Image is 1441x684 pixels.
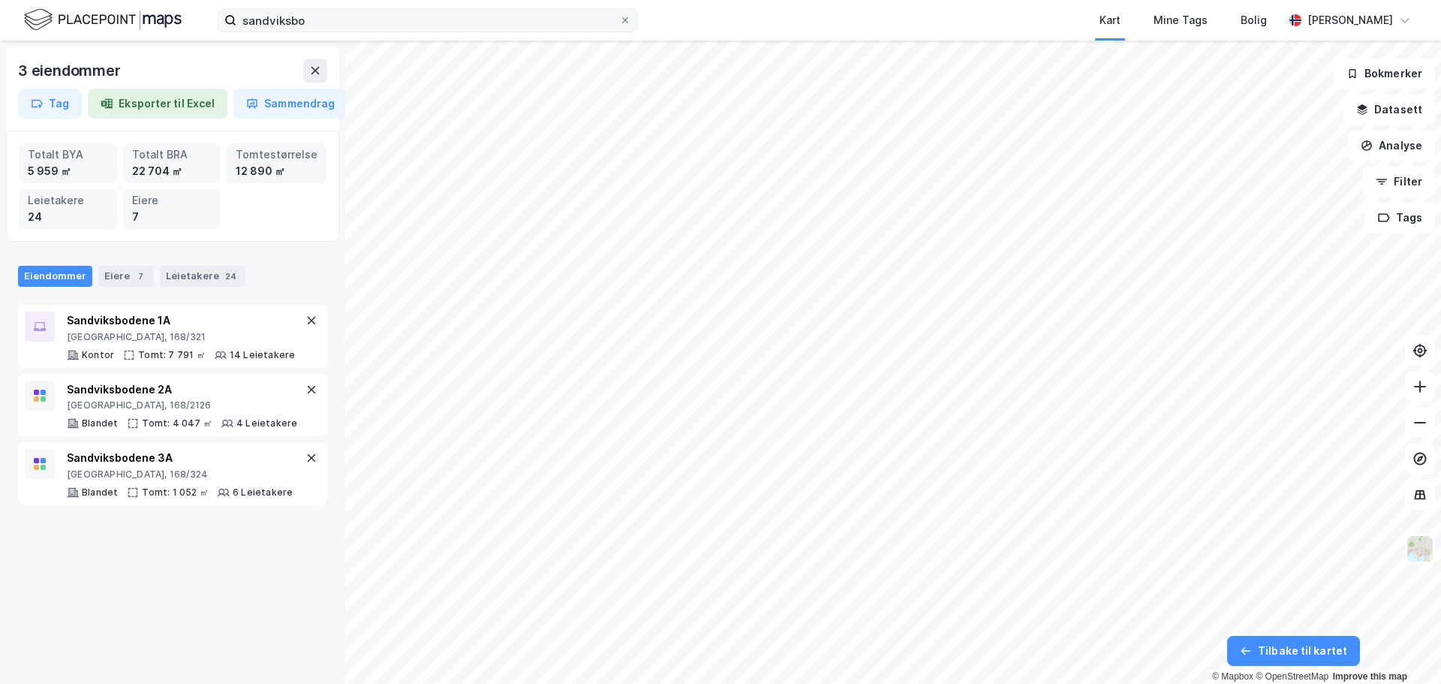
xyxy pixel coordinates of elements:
[236,163,317,179] div: 12 890 ㎡
[88,89,227,119] button: Eksporter til Excel
[67,312,295,330] div: Sandviksbodene 1A
[1348,131,1435,161] button: Analyse
[1366,612,1441,684] iframe: Chat Widget
[236,9,619,32] input: Søk på adresse, matrikkel, gårdeiere, leietakere eller personer
[82,349,114,361] div: Kontor
[1365,203,1435,233] button: Tags
[24,7,182,33] img: logo.f888ab2527a4732fd821a326f86c7f29.svg
[82,487,118,499] div: Blandet
[67,399,297,411] div: [GEOGRAPHIC_DATA], 168/2126
[236,146,317,163] div: Tomtestørrelse
[28,146,108,163] div: Totalt BYA
[132,163,212,179] div: 22 704 ㎡
[18,59,124,83] div: 3 eiendommer
[142,487,209,499] div: Tomt: 1 052 ㎡
[28,163,108,179] div: 5 959 ㎡
[28,209,108,225] div: 24
[67,449,293,467] div: Sandviksbodene 3A
[233,89,347,119] button: Sammendrag
[1343,95,1435,125] button: Datasett
[222,269,239,284] div: 24
[1212,671,1253,682] a: Mapbox
[67,331,295,343] div: [GEOGRAPHIC_DATA], 168/321
[230,349,296,361] div: 14 Leietakere
[98,266,154,287] div: Eiere
[18,266,92,287] div: Eiendommer
[67,381,297,399] div: Sandviksbodene 2A
[132,146,212,163] div: Totalt BRA
[1406,535,1434,563] img: Z
[1154,11,1208,29] div: Mine Tags
[138,349,206,361] div: Tomt: 7 791 ㎡
[82,417,118,429] div: Blandet
[1256,671,1328,682] a: OpenStreetMap
[1333,671,1407,682] a: Improve this map
[233,487,293,499] div: 6 Leietakere
[18,89,82,119] button: Tag
[1366,612,1441,684] div: Kontrollprogram for chat
[1363,167,1435,197] button: Filter
[160,266,245,287] div: Leietakere
[1100,11,1121,29] div: Kart
[28,192,108,209] div: Leietakere
[1334,59,1435,89] button: Bokmerker
[67,469,293,481] div: [GEOGRAPHIC_DATA], 168/324
[132,192,212,209] div: Eiere
[1241,11,1267,29] div: Bolig
[133,269,148,284] div: 7
[1227,636,1360,666] button: Tilbake til kartet
[142,417,212,429] div: Tomt: 4 047 ㎡
[132,209,212,225] div: 7
[1307,11,1393,29] div: [PERSON_NAME]
[236,417,297,429] div: 4 Leietakere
